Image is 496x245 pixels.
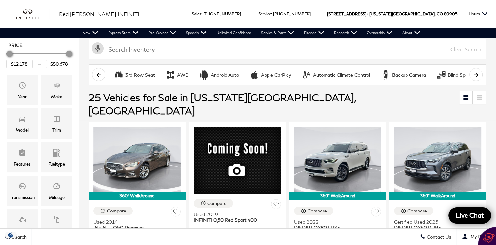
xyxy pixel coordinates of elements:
[51,227,62,234] div: Color
[162,68,192,82] button: AWDAWD
[89,192,186,199] div: 360° WalkAround
[6,51,13,57] div: Minimum Price
[18,181,26,194] span: Transmission
[6,48,72,68] div: Price
[16,126,29,134] div: Model
[329,28,362,38] a: Research
[389,192,486,199] div: 360° WalkAround
[192,11,201,16] span: Sales
[77,28,425,38] nav: Main Navigation
[171,207,181,219] button: Save Vehicle
[18,113,26,126] span: Model
[51,93,62,100] div: Make
[93,219,176,225] span: Used 2014
[59,10,139,18] a: Red [PERSON_NAME] INFINITI
[3,232,18,238] section: Click to Open Cookie Consent Modal
[53,113,61,126] span: Trim
[144,28,181,38] a: Pre-Owned
[10,194,35,201] div: Transmission
[436,70,446,80] div: Blind Spot Monitor
[125,72,155,78] div: 3rd Row Seat
[256,28,299,38] a: Service & Parts
[194,127,281,194] img: 2019 INFINITI Q50 Red Sport 400
[371,207,381,219] button: Save Vehicle
[181,28,211,38] a: Specials
[3,232,18,238] img: Opt-Out Icon
[294,127,381,192] img: 2022 INFINITI QX80 LUXE
[394,219,481,230] a: Certified Used 2025INFINITI QX60 PURE
[49,194,65,201] div: Mileage
[448,72,488,78] div: Blind Spot Monitor
[7,108,38,139] div: ModelModel
[289,192,386,199] div: 360° WalkAround
[273,11,311,16] a: [PHONE_NUMBER]
[271,199,281,211] button: Save Vehicle
[194,217,276,223] span: INFINITI Q50 Red Sport 400
[394,207,433,215] button: Compare Vehicle
[394,127,481,192] img: 2025 INFINITI QX60 PURE
[41,209,72,239] div: ColorColor
[7,209,38,239] div: EngineEngine
[468,234,491,239] span: My Profile
[92,42,104,54] svg: Click to toggle on voice search
[271,11,272,16] span: :
[299,28,329,38] a: Finance
[457,229,496,245] button: Open user profile menu
[18,93,27,100] div: Year
[114,70,124,80] div: 3rd Row Seat
[41,108,72,139] div: TrimTrim
[59,11,139,17] span: Red [PERSON_NAME] INFINITI
[107,208,126,214] div: Compare
[249,70,259,80] div: Apple CarPlay
[203,11,241,16] a: [PHONE_NUMBER]
[261,72,291,78] div: Apple CarPlay
[8,42,70,48] h5: Price
[308,208,327,214] div: Compare
[381,70,390,80] div: Backup Camera
[7,75,38,105] div: YearYear
[52,126,61,134] div: Trim
[92,68,105,81] button: scroll left
[41,75,72,105] div: MakeMake
[93,225,176,230] span: INFINITI Q50 Premium
[294,225,376,230] span: INFINITI QX80 LUXE
[18,214,26,227] span: Engine
[15,227,29,234] div: Engine
[394,225,476,230] span: INFINITI QX60 PURE
[469,68,483,81] button: scroll right
[199,70,209,80] div: Android Auto
[10,234,27,240] span: Search
[313,72,370,78] div: Automatic Climate Control
[433,68,492,82] button: Blind Spot MonitorBlind Spot Monitor
[452,211,487,219] span: Live Chat
[93,219,181,230] a: Used 2014INFINITI Q50 Premium
[53,214,61,227] span: Color
[93,207,133,215] button: Compare Vehicle
[41,176,72,206] div: MileageMileage
[18,147,26,160] span: Features
[93,127,181,192] img: 2014 INFINITI Q50 Premium
[211,28,256,38] a: Unlimited Confidence
[53,80,61,93] span: Make
[407,208,427,214] div: Compare
[18,80,26,93] span: Year
[294,219,381,230] a: Used 2022INFINITI QX80 LUXE
[177,72,189,78] div: AWD
[397,28,425,38] a: About
[211,72,239,78] div: Android Auto
[448,207,491,224] a: Live Chat
[327,11,457,16] a: [STREET_ADDRESS] • [US_STATE][GEOGRAPHIC_DATA], CO 80905
[6,60,33,68] input: Minimum
[103,28,144,38] a: Express Store
[207,200,227,206] div: Compare
[194,212,276,217] span: Used 2019
[246,68,295,82] button: Apple CarPlayApple CarPlay
[7,142,38,172] div: FeaturesFeatures
[16,9,49,19] a: infiniti
[392,72,426,78] div: Backup Camera
[201,11,202,16] span: :
[377,68,429,82] button: Backup CameraBackup Camera
[7,176,38,206] div: TransmissionTransmission
[66,51,72,57] div: Maximum Price
[471,207,481,219] button: Save Vehicle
